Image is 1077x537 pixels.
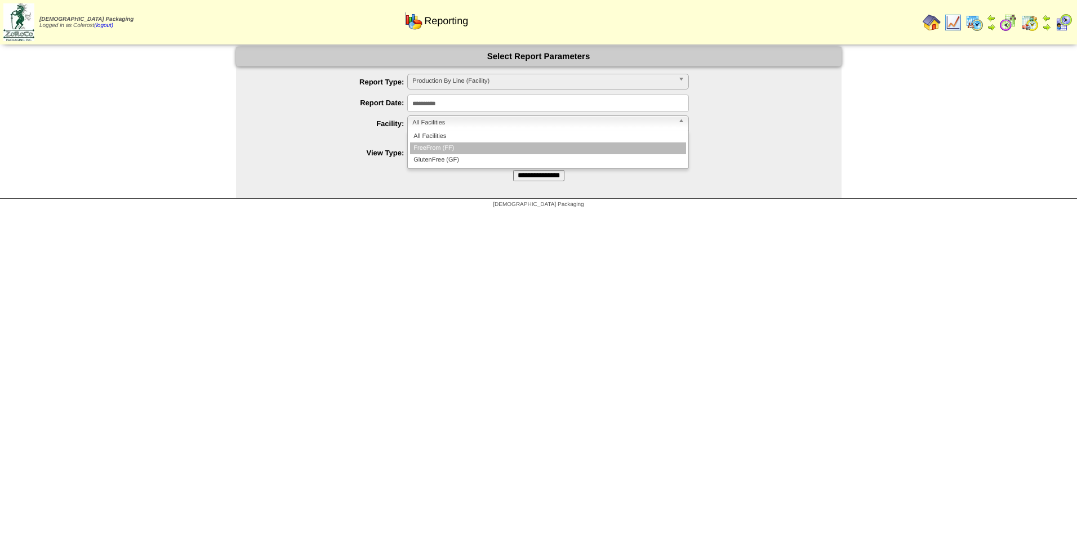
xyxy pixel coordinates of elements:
[410,142,686,154] li: FreeFrom (FF)
[987,23,996,32] img: arrowright.gif
[965,14,983,32] img: calendarprod.gif
[424,15,468,27] span: Reporting
[944,14,962,32] img: line_graph.gif
[236,47,842,66] div: Select Report Parameters
[493,202,584,208] span: [DEMOGRAPHIC_DATA] Packaging
[923,14,941,32] img: home.gif
[94,23,113,29] a: (logout)
[39,16,133,29] span: Logged in as Colerost
[412,116,674,129] span: All Facilities
[1042,14,1051,23] img: arrowleft.gif
[259,119,408,128] label: Facility:
[39,16,133,23] span: [DEMOGRAPHIC_DATA] Packaging
[999,14,1017,32] img: calendarblend.gif
[259,99,408,107] label: Report Date:
[1042,23,1051,32] img: arrowright.gif
[987,14,996,23] img: arrowleft.gif
[404,12,422,30] img: graph.gif
[3,3,34,41] img: zoroco-logo-small.webp
[410,154,686,166] li: GlutenFree (GF)
[1054,14,1072,32] img: calendarcustomer.gif
[1021,14,1039,32] img: calendarinout.gif
[259,149,408,157] label: View Type:
[259,78,408,86] label: Report Type:
[410,131,686,142] li: All Facilities
[412,74,674,88] span: Production By Line (Facility)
